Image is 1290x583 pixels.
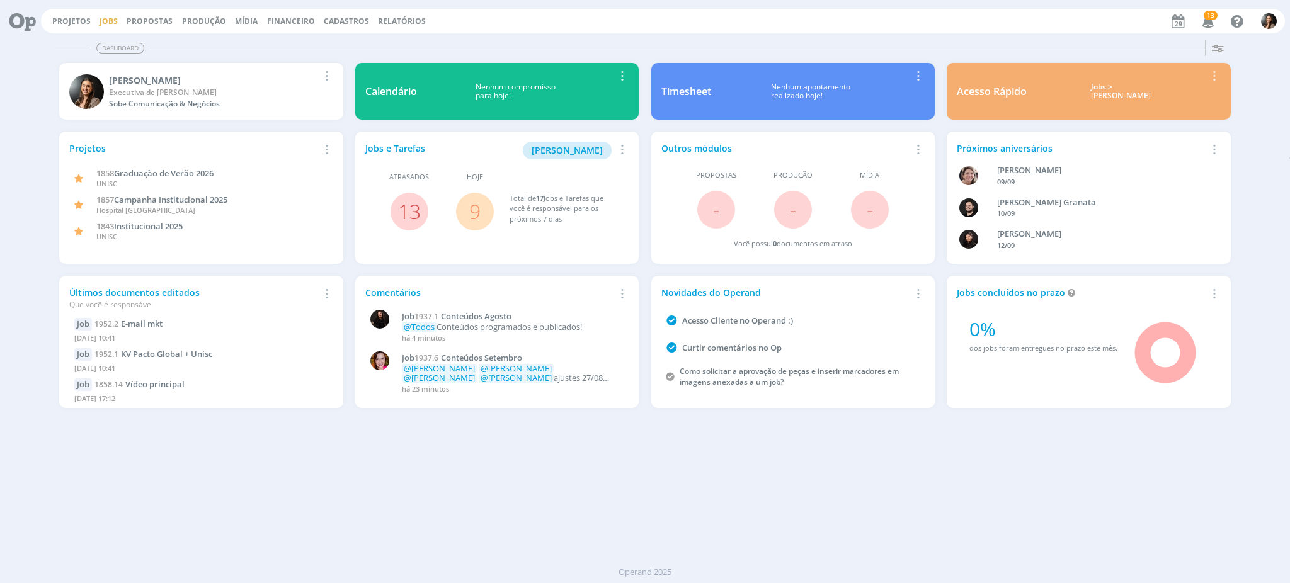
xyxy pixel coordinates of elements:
a: 1857Campanha Institucional 2025 [96,193,227,205]
img: B [370,351,389,370]
a: TimesheetNenhum apontamentorealizado hoje! [651,63,935,120]
a: 1952.2E-mail mkt [94,318,163,329]
span: 1952.2 [94,319,118,329]
span: - [790,196,796,223]
img: A [959,166,978,185]
span: Dashboard [96,43,144,54]
div: Executiva de Contas Pleno [109,87,318,98]
span: @[PERSON_NAME] [481,363,552,374]
span: 17 [536,193,544,203]
a: Como solicitar a aprovação de peças e inserir marcadores em imagens anexadas a um job? [680,366,899,387]
span: - [713,196,719,223]
button: Relatórios [374,16,430,26]
div: Bruno Corralo Granata [997,196,1201,209]
span: 0 [773,239,777,248]
span: Hoje [467,172,483,183]
span: 1843 [96,220,114,232]
p: Conteúdos programados e publicados! [402,322,622,332]
span: 1858 [96,167,114,179]
div: Que você é responsável [69,299,318,310]
span: 12/09 [997,241,1015,250]
div: Próximos aniversários [957,142,1206,155]
div: Beatriz Luchese [109,74,318,87]
button: Financeiro [263,16,319,26]
div: Você possui documentos em atraso [734,239,852,249]
span: 09/09 [997,177,1015,186]
div: Job [74,348,92,361]
button: 13 [1194,10,1220,33]
a: 1858Graduação de Verão 2026 [96,167,214,179]
a: Job1937.6Conteúdos Setembro [402,353,622,363]
a: 1952.1KV Pacto Global + Unisc [94,348,212,359]
a: Relatórios [378,16,426,26]
button: Propostas [123,16,176,26]
a: 1843Institucional 2025 [96,220,183,232]
a: 1858.14Vídeo principal [94,378,185,390]
span: Graduação de Verão 2026 [114,167,214,179]
div: Luana da Silva de Andrade [997,228,1201,241]
button: Projetos [49,16,94,26]
a: [PERSON_NAME] [523,144,612,156]
div: Jobs > [PERSON_NAME] [1036,82,1206,101]
a: Job1937.1Conteúdos Agosto [402,312,622,322]
div: [DATE] 10:41 [74,331,328,349]
img: S [370,310,389,329]
div: Job [74,378,92,391]
button: [PERSON_NAME] [523,142,612,159]
span: 1952.1 [94,349,118,359]
span: Cadastros [324,16,369,26]
div: Últimos documentos editados [69,286,318,310]
img: B [959,198,978,217]
p: ajustes 27/08 revisados, ajustes no conteúdo do dia 26/09... [402,364,622,383]
a: Mídia [235,16,258,26]
span: KV Pacto Global + Unisc [121,348,212,359]
a: Curtir comentários no Op [682,342,782,353]
div: Total de Jobs e Tarefas que você é responsável para os próximos 7 dias [510,193,616,225]
span: Propostas [127,16,173,26]
img: B [69,74,104,109]
div: Jobs e Tarefas [365,142,614,159]
a: Financeiro [267,16,315,26]
div: Job [74,318,92,331]
div: Aline Beatriz Jackisch [997,164,1201,177]
span: 13 [1204,11,1218,20]
div: [DATE] 17:12 [74,391,328,409]
span: Campanha Institucional 2025 [114,194,227,205]
button: B [1260,10,1277,32]
a: Acesso Cliente no Operand :) [682,315,793,326]
button: Mídia [231,16,261,26]
span: @[PERSON_NAME] [404,363,475,374]
span: Institucional 2025 [114,220,183,232]
div: Novidades do Operand [661,286,910,299]
span: @[PERSON_NAME] [481,372,552,383]
a: 13 [398,198,421,225]
a: 9 [469,198,481,225]
span: 1937.1 [414,311,438,322]
span: Mídia [860,170,879,181]
span: Propostas [696,170,736,181]
span: Conteúdos Agosto [441,310,511,322]
div: Nenhum apontamento realizado hoje! [711,82,910,101]
span: UNISC [96,179,117,188]
button: Cadastros [320,16,373,26]
div: Sobe Comunicação & Negócios [109,98,318,110]
div: Projetos [69,142,318,155]
div: Outros módulos [661,142,910,155]
div: Calendário [365,84,417,99]
span: [PERSON_NAME] [532,144,603,156]
div: Jobs concluídos no prazo [957,286,1206,299]
span: - [867,196,873,223]
span: Produção [773,170,813,181]
img: L [959,230,978,249]
div: Acesso Rápido [957,84,1027,99]
span: há 23 minutos [402,384,449,393]
span: UNISC [96,232,117,241]
span: E-mail mkt [121,318,163,329]
img: B [1261,13,1277,29]
span: Atrasados [389,172,429,183]
div: 0% [969,315,1117,343]
span: Conteúdos Setembro [441,352,522,363]
span: @Todos [404,321,435,332]
div: Nenhum compromisso para hoje! [417,82,614,101]
button: Produção [178,16,230,26]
